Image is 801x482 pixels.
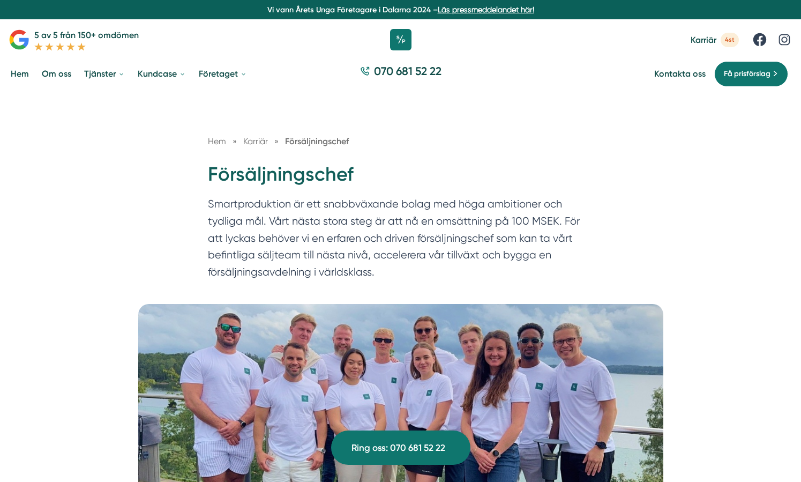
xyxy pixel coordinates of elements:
[374,63,441,79] span: 070 681 52 22
[351,441,445,455] span: Ring oss: 070 681 52 22
[197,60,249,87] a: Företaget
[233,135,237,148] span: »
[9,60,31,87] a: Hem
[208,196,594,286] p: Smartproduktion är ett snabbväxande bolag med höga ambitioner och tydliga mål. Vårt nästa stora s...
[714,61,788,87] a: Få prisförslag
[40,60,73,87] a: Om oss
[691,33,739,47] a: Karriär 4st
[208,136,226,146] a: Hem
[208,161,594,196] h1: Försäljningschef
[721,33,739,47] span: 4st
[654,69,706,79] a: Kontakta oss
[285,136,349,146] a: Försäljningschef
[243,136,268,146] span: Karriär
[82,60,127,87] a: Tjänster
[274,135,279,148] span: »
[331,431,470,465] a: Ring oss: 070 681 52 22
[243,136,270,146] a: Karriär
[724,68,770,80] span: Få prisförslag
[34,28,139,42] p: 5 av 5 från 150+ omdömen
[691,35,716,45] span: Karriär
[438,5,534,14] a: Läs pressmeddelandet här!
[208,135,594,148] nav: Breadcrumb
[136,60,188,87] a: Kundcase
[4,4,797,15] p: Vi vann Årets Unga Företagare i Dalarna 2024 –
[356,63,446,84] a: 070 681 52 22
